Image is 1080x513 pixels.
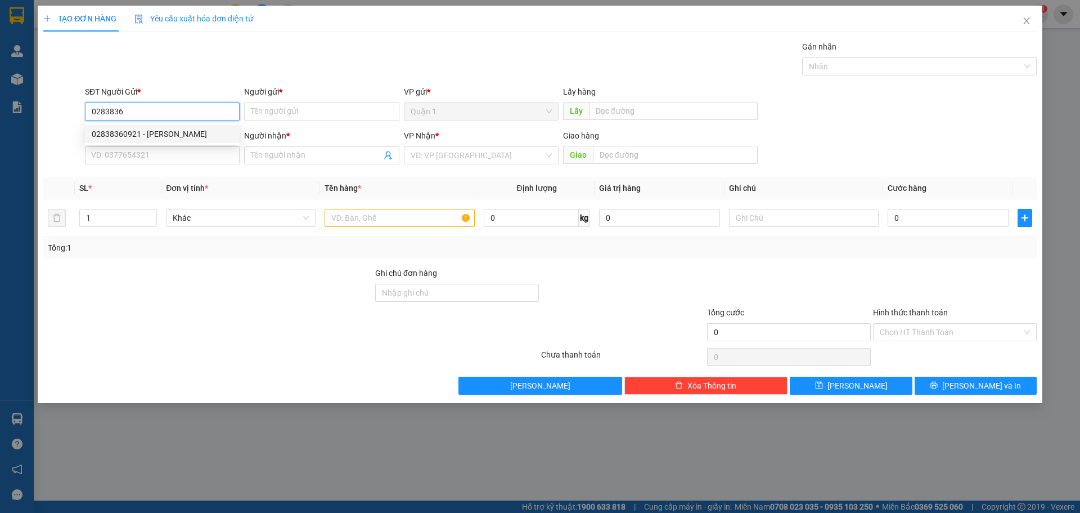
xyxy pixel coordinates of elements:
[802,42,836,51] label: Gán nhãn
[815,381,823,390] span: save
[589,102,758,120] input: Dọc đường
[375,284,539,302] input: Ghi chú đơn hàng
[92,128,233,140] div: 02838360921 - [PERSON_NAME]
[563,131,599,140] span: Giao hàng
[404,86,559,98] div: VP gửi
[244,130,399,142] div: Người nhận
[1018,209,1032,227] button: plus
[687,380,736,392] span: Xóa Thông tin
[85,125,240,143] div: 02838360921 - Cty Ánh Hồng
[79,184,88,193] span: SL
[888,184,926,193] span: Cước hàng
[43,15,51,23] span: plus
[458,377,622,395] button: [PERSON_NAME]
[915,377,1037,395] button: printer[PERSON_NAME] và In
[624,377,788,395] button: deleteXóa Thông tin
[724,177,883,199] th: Ghi chú
[134,15,143,24] img: icon
[166,184,208,193] span: Đơn vị tính
[173,209,309,226] span: Khác
[579,209,590,227] span: kg
[384,151,393,160] span: user-add
[675,381,683,390] span: delete
[325,184,361,193] span: Tên hàng
[517,184,557,193] span: Định lượng
[707,308,744,317] span: Tổng cước
[593,146,758,164] input: Dọc đường
[325,209,474,227] input: VD: Bàn, Ghế
[404,131,435,140] span: VP Nhận
[1011,6,1042,37] button: Close
[873,308,948,317] label: Hình thức thanh toán
[563,146,593,164] span: Giao
[48,242,417,254] div: Tổng: 1
[1018,213,1032,222] span: plus
[942,380,1021,392] span: [PERSON_NAME] và In
[85,86,240,98] div: SĐT Người Gửi
[827,380,888,392] span: [PERSON_NAME]
[48,209,66,227] button: delete
[563,87,596,96] span: Lấy hàng
[790,377,912,395] button: save[PERSON_NAME]
[599,209,720,227] input: 0
[599,184,641,193] span: Giá trị hàng
[1022,16,1031,25] span: close
[134,14,253,23] span: Yêu cầu xuất hóa đơn điện tử
[563,102,589,120] span: Lấy
[43,14,116,23] span: TẠO ĐƠN HÀNG
[244,86,399,98] div: Người gửi
[510,380,570,392] span: [PERSON_NAME]
[411,103,552,120] span: Quận 1
[540,349,706,368] div: Chưa thanh toán
[930,381,938,390] span: printer
[375,269,437,278] label: Ghi chú đơn hàng
[729,209,879,227] input: Ghi Chú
